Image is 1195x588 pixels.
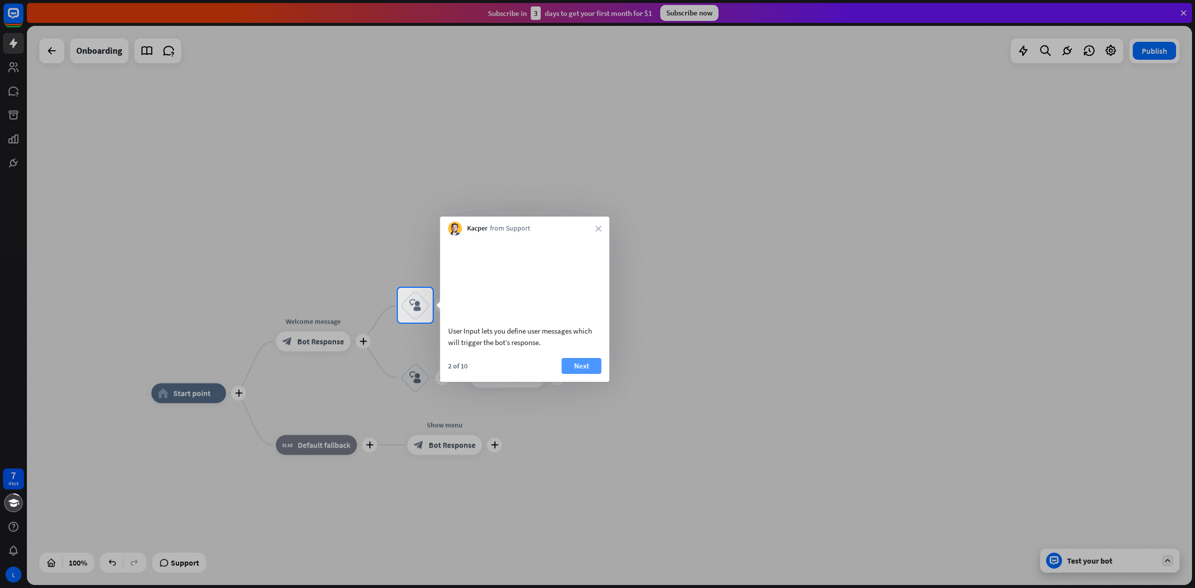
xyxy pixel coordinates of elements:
[448,361,468,370] div: 2 of 10
[562,358,601,374] button: Next
[596,226,601,232] i: close
[490,224,530,234] span: from Support
[409,300,421,312] i: block_user_input
[8,4,38,34] button: Open LiveChat chat widget
[448,325,601,348] div: User Input lets you define user messages which will trigger the bot’s response.
[467,224,487,234] span: Kacper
